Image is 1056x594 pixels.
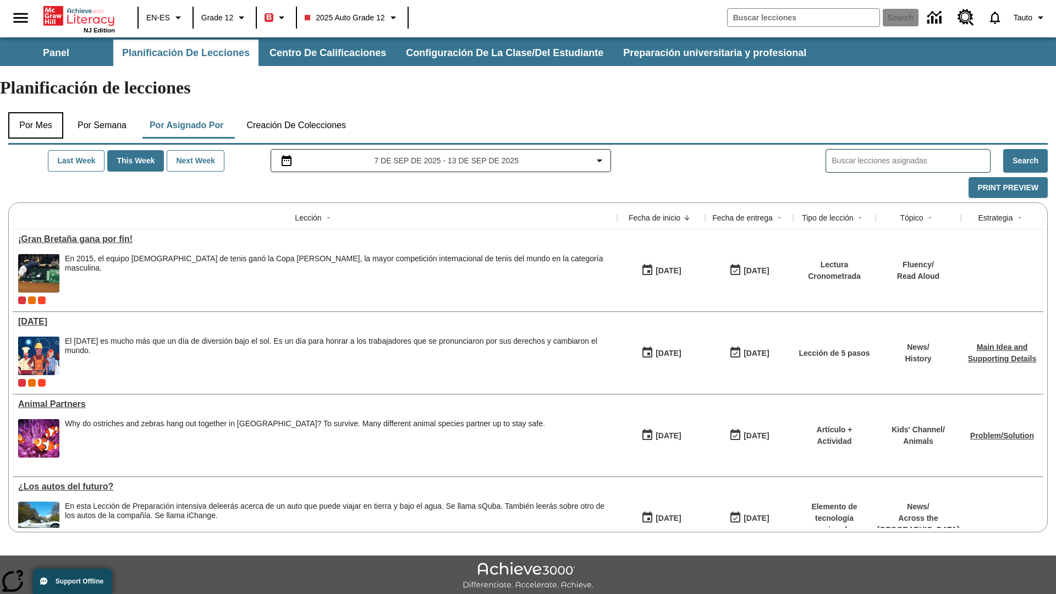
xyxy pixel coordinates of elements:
div: ¿Los autos del futuro? [18,482,612,492]
div: Test 1 [38,296,46,304]
p: Across the [GEOGRAPHIC_DATA] [877,513,960,536]
button: Support Offline [33,569,112,594]
div: [DATE] [744,346,769,360]
button: Abrir el menú lateral [4,2,37,34]
div: [DATE] [656,346,681,360]
div: Lección [295,212,321,223]
button: Por mes [8,112,63,139]
svg: Collapse Date Range Filter [593,154,606,167]
button: Search [1003,149,1048,173]
div: En esta Lección de Preparación intensiva de [65,502,612,520]
div: OL 2025 Auto Grade 12 [28,296,36,304]
p: Animals [892,436,945,447]
button: 08/01/26: Último día en que podrá accederse la lección [725,508,773,529]
button: Sort [923,211,937,224]
a: Main Idea and Supporting Details [968,343,1036,363]
div: Portada [43,4,115,34]
div: Why do ostriches and zebras hang out together in Africa? To survive. Many different animal specie... [65,419,545,458]
button: Preparación universitaria y profesional [614,40,815,66]
p: Elemento de tecnología mejorada [799,501,870,536]
a: Problem/Solution [970,431,1034,440]
button: 06/30/26: Último día en que podrá accederse la lección [725,343,773,364]
button: Next Week [167,150,224,172]
p: News / [905,342,931,353]
button: Sort [322,211,335,224]
div: Animal Partners [18,399,612,409]
p: News / [877,501,960,513]
span: B [266,10,272,24]
button: Centro de calificaciones [261,40,395,66]
button: Seleccione el intervalo de fechas opción del menú [276,154,606,167]
div: Fecha de entrega [712,212,773,223]
input: search field [728,9,879,26]
p: Lección de 5 pasos [799,348,870,359]
a: Centro de recursos, Se abrirá en una pestaña nueva. [951,3,981,32]
div: [DATE] [744,512,769,525]
div: El Día del Trabajo es mucho más que un día de diversión bajo el sol. Es un día para honrar a los ... [65,337,612,375]
div: El [DATE] es mucho más que un día de diversión bajo el sol. Es un día para honrar a los trabajado... [65,337,612,355]
button: Sort [854,211,867,224]
div: Tópico [900,212,923,223]
div: [DATE] [744,429,769,443]
button: Last Week [48,150,105,172]
img: Achieve3000 Differentiate Accelerate Achieve [463,562,593,590]
input: Buscar lecciones asignadas [832,153,990,169]
a: Centro de información [921,3,951,33]
a: ¡Gran Bretaña gana por fin!, Lessons [18,234,612,244]
button: Panel [1,40,111,66]
div: Test 1 [38,379,46,387]
p: History [905,353,931,365]
button: This Week [107,150,164,172]
button: Boost El color de la clase es rojo. Cambiar el color de la clase. [260,8,293,28]
div: [DATE] [656,512,681,525]
p: Artículo + Actividad [799,424,870,447]
a: ¿Los autos del futuro? , Lessons [18,482,612,492]
button: Sort [1013,211,1026,224]
button: Sort [773,211,786,224]
img: Three clownfish swim around a purple anemone. [18,419,59,458]
button: Perfil/Configuración [1009,8,1052,28]
span: 2025 Auto Grade 12 [305,12,384,24]
div: En 2015, el equipo británico de tenis ganó la Copa Davis, la mayor competición internacional de t... [65,254,612,293]
button: Configuración de la clase/del estudiante [397,40,612,66]
button: Language: EN-ES, Selecciona un idioma [142,8,189,28]
button: Grado: Grade 12, Elige un grado [197,8,252,28]
button: 07/01/25: Primer día en que estuvo disponible la lección [637,508,685,529]
p: Read Aloud [897,271,939,282]
div: Día del Trabajo [18,317,612,327]
button: Por semana [69,112,135,139]
a: Animal Partners, Lessons [18,399,612,409]
button: 09/07/25: Último día en que podrá accederse la lección [725,260,773,281]
span: 7 de sep de 2025 - 13 de sep de 2025 [374,155,519,167]
span: Support Offline [56,577,103,585]
button: Sort [680,211,694,224]
button: 07/07/25: Primer día en que estuvo disponible la lección [637,425,685,446]
div: Estrategia [978,212,1013,223]
button: 07/23/25: Primer día en que estuvo disponible la lección [637,343,685,364]
p: Fluency / [897,259,939,271]
div: Current Class [18,379,26,387]
div: Tipo de lección [802,212,854,223]
img: High-tech automobile treading water. [18,502,59,540]
button: Creación de colecciones [238,112,355,139]
div: OL 2025 Auto Grade 12 [28,379,36,387]
button: Por asignado por [141,112,233,139]
div: En esta Lección de Preparación intensiva de leerás acerca de un auto que puede viajar en tierra y... [65,502,612,540]
div: [DATE] [744,264,769,278]
div: Fecha de inicio [629,212,680,223]
button: Planificación de lecciones [113,40,258,66]
button: Class: 2025 Auto Grade 12, Selecciona una clase [300,8,404,28]
p: Kids' Channel / [892,424,945,436]
div: [DATE] [656,429,681,443]
div: Current Class [18,296,26,304]
a: Día del Trabajo, Lessons [18,317,612,327]
a: Portada [43,5,115,27]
